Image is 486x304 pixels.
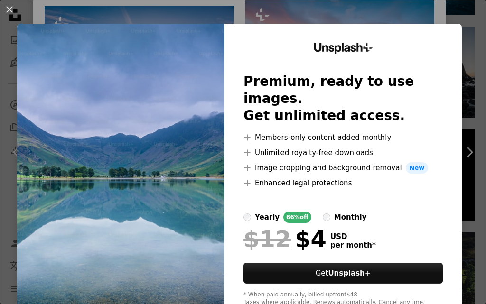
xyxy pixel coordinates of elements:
[283,212,311,223] div: 66% off
[255,212,280,223] div: yearly
[243,213,251,221] input: yearly66%off
[334,212,367,223] div: monthly
[243,132,443,143] li: Members-only content added monthly
[243,177,443,189] li: Enhanced legal protections
[406,162,429,174] span: New
[243,227,291,251] span: $12
[330,241,376,249] span: per month *
[323,213,330,221] input: monthly
[330,232,376,241] span: USD
[328,269,371,277] strong: Unsplash+
[243,73,443,124] h2: Premium, ready to use images. Get unlimited access.
[243,263,443,284] button: GetUnsplash+
[243,147,443,158] li: Unlimited royalty-free downloads
[243,162,443,174] li: Image cropping and background removal
[243,227,327,251] div: $4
